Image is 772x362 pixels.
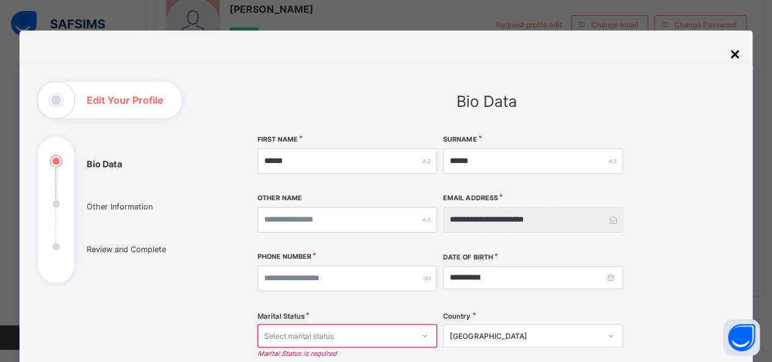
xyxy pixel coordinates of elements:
[443,253,492,261] label: Date of Birth
[258,136,298,143] label: First Name
[723,319,760,356] button: Open asap
[450,331,601,341] div: [GEOGRAPHIC_DATA]
[443,312,471,320] span: Country
[264,324,334,347] div: Select marital status
[729,43,740,63] div: ×
[443,136,477,143] label: Surname
[258,253,311,261] label: Phone Number
[87,95,164,105] h1: Edit Your Profile
[258,194,302,202] label: Other Name
[258,350,337,358] span: Marital Status is required
[443,194,497,202] label: Email Address
[258,312,305,320] span: Marital Status
[456,92,517,110] span: Bio Data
